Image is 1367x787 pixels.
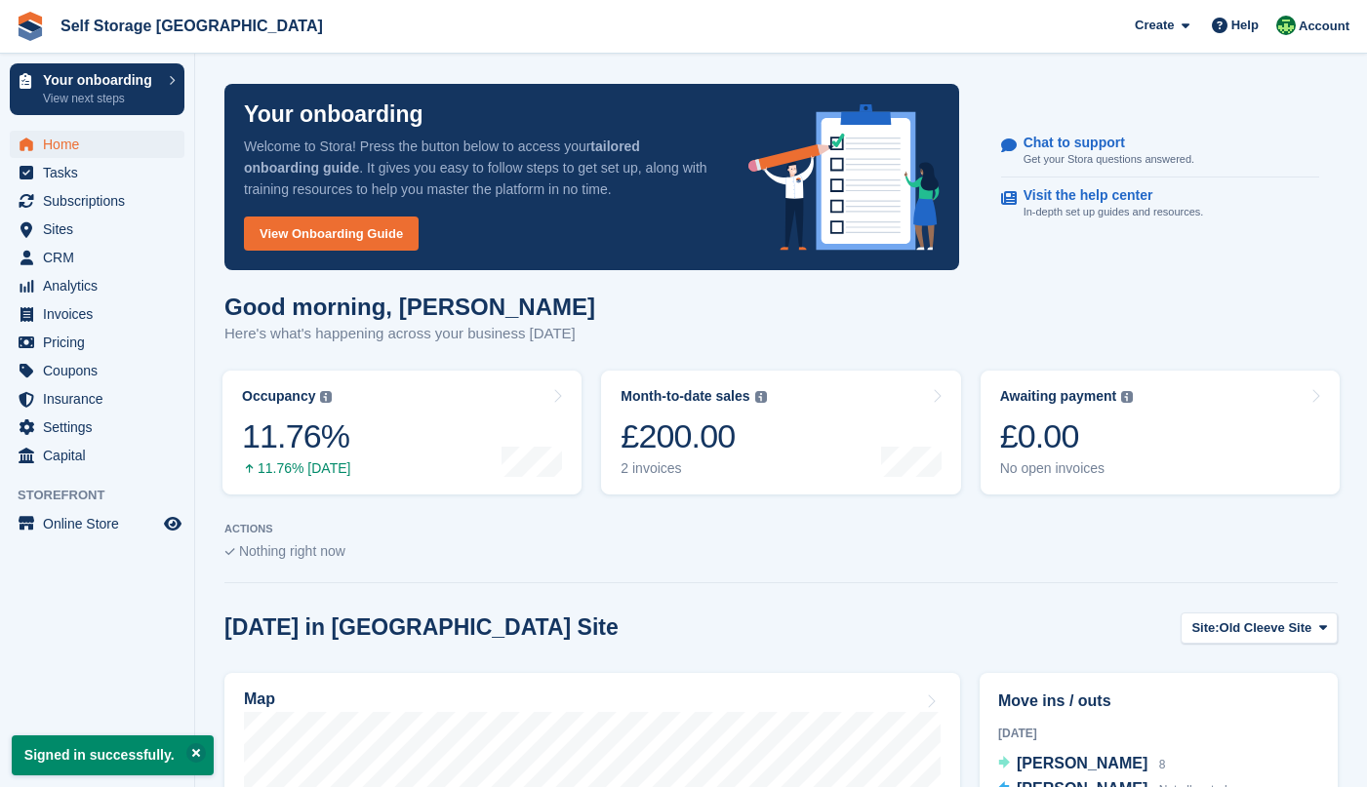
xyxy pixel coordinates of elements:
[1299,17,1349,36] span: Account
[748,104,940,251] img: onboarding-info-6c161a55d2c0e0a8cae90662b2fe09162a5109e8cc188191df67fb4f79e88e88.svg
[10,357,184,384] a: menu
[1181,612,1338,645] button: Site: Old Cleeve Site
[1135,16,1174,35] span: Create
[43,73,159,87] p: Your onboarding
[10,385,184,413] a: menu
[18,486,194,505] span: Storefront
[244,136,717,200] p: Welcome to Stora! Press the button below to access your . It gives you easy to follow steps to ge...
[1000,388,1117,405] div: Awaiting payment
[43,244,160,271] span: CRM
[43,300,160,328] span: Invoices
[10,510,184,537] a: menu
[10,216,184,243] a: menu
[10,272,184,299] a: menu
[10,300,184,328] a: menu
[1000,416,1134,456] div: £0.00
[43,357,160,384] span: Coupons
[224,523,1338,535] p: ACTIONS
[1121,391,1133,403] img: icon-info-grey-7440780725fd019a000dd9b08b2336e03edf1995a4989e88bcd33f0948082b44.svg
[242,416,350,456] div: 11.76%
[43,187,160,215] span: Subscriptions
[43,159,160,186] span: Tasks
[43,131,160,158] span: Home
[43,385,160,413] span: Insurance
[242,388,315,405] div: Occupancy
[621,416,766,456] div: £200.00
[601,371,960,494] a: Month-to-date sales £200.00 2 invoices
[1191,618,1219,638] span: Site:
[1024,135,1179,151] p: Chat to support
[10,442,184,469] a: menu
[43,413,160,441] span: Settings
[10,244,184,271] a: menu
[1159,758,1166,771] span: 8
[43,272,160,299] span: Analytics
[16,12,45,41] img: stora-icon-8386f47178a22dfd0bd8f6a31ec36ba5ce8667c1dd55bd0f319d3a0aa187defe.svg
[10,159,184,186] a: menu
[1024,187,1188,204] p: Visit the help center
[43,510,160,537] span: Online Store
[998,689,1319,713] h2: Move ins / outs
[10,187,184,215] a: menu
[244,103,423,126] p: Your onboarding
[1024,204,1204,220] p: In-depth set up guides and resources.
[1001,177,1319,230] a: Visit the help center In-depth set up guides and resources.
[224,294,595,320] h1: Good morning, [PERSON_NAME]
[161,512,184,535] a: Preview store
[242,460,350,477] div: 11.76% [DATE]
[244,216,419,251] a: View Onboarding Guide
[10,413,184,441] a: menu
[224,614,619,641] h2: [DATE] in [GEOGRAPHIC_DATA] Site
[10,329,184,356] a: menu
[1220,618,1312,638] span: Old Cleeve Site
[43,329,160,356] span: Pricing
[10,63,184,115] a: Your onboarding View next steps
[320,391,332,403] img: icon-info-grey-7440780725fd019a000dd9b08b2336e03edf1995a4989e88bcd33f0948082b44.svg
[981,371,1340,494] a: Awaiting payment £0.00 No open invoices
[224,548,235,556] img: blank_slate_check_icon-ba018cac091ee9be17c0a81a6c232d5eb81de652e7a59be601be346b1b6ddf79.svg
[222,371,582,494] a: Occupancy 11.76% 11.76% [DATE]
[998,752,1165,777] a: [PERSON_NAME] 8
[998,725,1319,742] div: [DATE]
[621,388,749,405] div: Month-to-date sales
[1000,460,1134,477] div: No open invoices
[43,216,160,243] span: Sites
[224,323,595,345] p: Here's what's happening across your business [DATE]
[12,735,214,775] p: Signed in successfully.
[239,543,345,559] span: Nothing right now
[621,460,766,477] div: 2 invoices
[53,10,331,42] a: Self Storage [GEOGRAPHIC_DATA]
[244,690,275,708] h2: Map
[1001,125,1319,178] a: Chat to support Get your Stora questions answered.
[755,391,767,403] img: icon-info-grey-7440780725fd019a000dd9b08b2336e03edf1995a4989e88bcd33f0948082b44.svg
[10,131,184,158] a: menu
[43,442,160,469] span: Capital
[1024,151,1194,168] p: Get your Stora questions answered.
[1231,16,1259,35] span: Help
[1017,755,1147,771] span: [PERSON_NAME]
[1276,16,1296,35] img: Mackenzie Wells
[43,90,159,107] p: View next steps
